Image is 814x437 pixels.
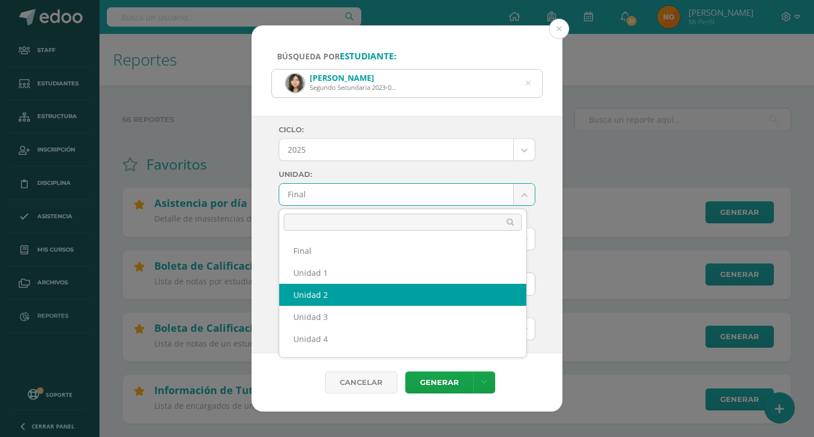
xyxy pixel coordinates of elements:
div: Final [279,240,526,262]
div: Unidad 4 [279,328,526,350]
div: Unidad 3 [279,306,526,328]
div: Unidad 2 [279,284,526,306]
div: Unidad 1 [279,262,526,284]
div: Todas las Unidades [279,350,526,372]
